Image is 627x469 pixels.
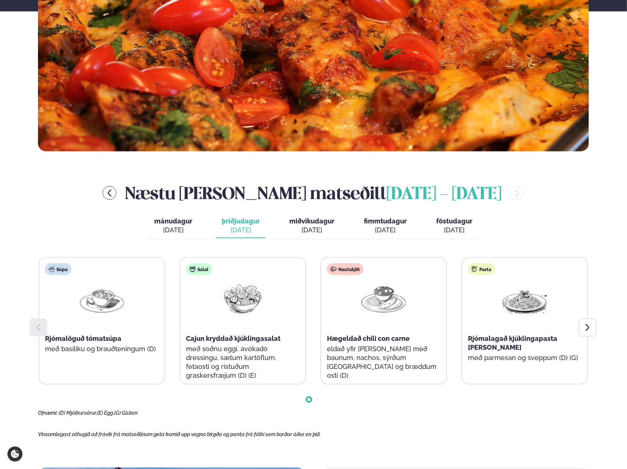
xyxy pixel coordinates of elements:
[364,217,407,225] span: fimmtudagur
[468,263,495,275] div: Pasta
[97,410,114,416] span: (E) Egg,
[327,263,364,275] div: Nautakjöt
[154,226,192,234] div: [DATE]
[327,335,410,342] span: Hægeldað chili con carne
[49,266,55,272] img: soup.svg
[468,353,582,362] p: með parmesan og sveppum (D) (G)
[283,214,340,238] button: miðvikudagur [DATE]
[114,410,138,416] span: (G) Glúten
[216,214,266,238] button: þriðjudagur [DATE]
[186,263,212,275] div: Salat
[38,431,321,437] span: Vinsamlegast athugið að frávik frá matseðlinum geta komið upp vegna birgða og panta frá fólki sem...
[289,226,334,234] div: [DATE]
[45,263,71,275] div: Súpa
[103,186,116,200] button: menu-btn-left
[358,214,413,238] button: fimmtudagur [DATE]
[327,345,441,380] p: eldað yfir [PERSON_NAME] með baunum, nachos, sýrðum [GEOGRAPHIC_DATA] og bræddum osti (D)
[331,266,337,272] img: beef.svg
[154,217,192,225] span: mánudagur
[386,186,502,203] span: [DATE] - [DATE]
[148,214,198,238] button: mánudagur [DATE]
[360,281,407,315] img: Curry-Rice-Naan.png
[45,335,121,342] span: Rjómalöguð tómatsúpa
[430,214,478,238] button: föstudagur [DATE]
[436,226,472,234] div: [DATE]
[125,181,502,205] h2: Næstu [PERSON_NAME] matseðill
[59,410,97,416] span: (D) Mjólkurvörur,
[510,186,524,200] button: menu-btn-right
[38,410,58,416] span: Ofnæmi:
[316,398,319,401] span: Go to slide 2
[222,226,260,234] div: [DATE]
[7,446,23,462] a: Cookie settings
[307,398,310,401] span: Go to slide 1
[219,281,266,315] img: Salad.png
[45,345,159,353] p: með basilíku og brauðteningum (D)
[289,217,334,225] span: miðvikudagur
[78,281,125,315] img: Soup.png
[222,217,260,225] span: þriðjudagur
[472,266,478,272] img: pasta.svg
[364,226,407,234] div: [DATE]
[501,281,548,315] img: Spagetti.png
[190,266,196,272] img: salad.svg
[436,217,472,225] span: föstudagur
[186,335,280,342] span: Cajun kryddað kjúklingasalat
[468,335,557,351] span: Rjómalagað kjúklingapasta [PERSON_NAME]
[186,345,300,380] p: með soðnu eggi, avókadó dressingu, sætum kartöflum, fetaosti og ristuðum graskersfræjum (D) (E)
